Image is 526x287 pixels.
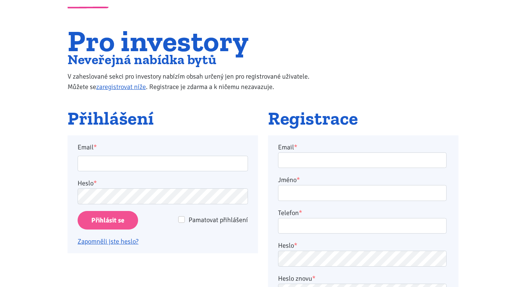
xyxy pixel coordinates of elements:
[68,71,325,92] p: V zaheslované sekci pro investory nabízím obsah určený jen pro registrované uživatele. Můžete se ...
[278,175,300,185] label: Jméno
[73,142,253,152] label: Email
[78,237,138,245] a: Zapomněli jste heslo?
[68,53,325,66] h2: Neveřejná nabídka bytů
[312,274,316,283] abbr: required
[278,240,297,251] label: Heslo
[68,29,325,53] h1: Pro investory
[78,211,138,230] input: Přihlásit se
[297,176,300,184] abbr: required
[278,208,302,218] label: Telefon
[278,142,297,152] label: Email
[278,273,316,284] label: Heslo znovu
[294,143,297,151] abbr: required
[96,83,146,91] a: zaregistrovat níže
[294,241,297,250] abbr: required
[78,178,97,188] label: Heslo
[299,209,302,217] abbr: required
[268,109,458,129] h2: Registrace
[189,216,248,224] span: Pamatovat přihlášení
[68,109,258,129] h2: Přihlášení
